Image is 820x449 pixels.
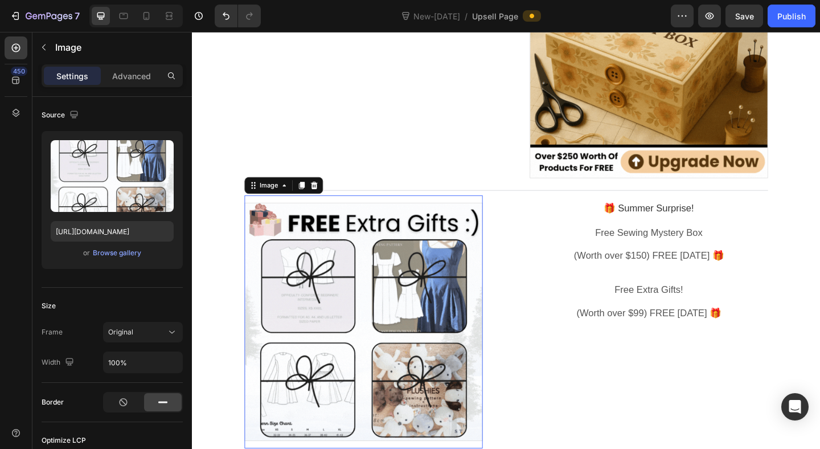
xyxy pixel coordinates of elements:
span: New-[DATE] [411,10,462,22]
button: Browse gallery [92,247,142,259]
div: Publish [777,10,806,22]
div: Undo/Redo [215,5,261,27]
div: Optimize LCP [42,435,86,446]
iframe: Design area [192,32,820,449]
span: Free Sewing Mystery Box [438,213,555,224]
div: Frame [42,327,63,337]
span: Upsell Page [472,10,518,22]
span: Free Extra Gifts! [460,275,534,286]
div: Browse gallery [93,248,141,258]
p: 7 [75,9,80,23]
input: https://example.com/image.jpg [51,221,174,242]
input: Auto [104,352,182,373]
span: / [465,10,468,22]
img: preview-image [51,140,174,212]
button: Original [103,322,183,342]
div: Source [42,108,81,123]
div: Size [42,301,56,311]
div: 450 [11,67,27,76]
span: (Worth over $99) FREE [DATE] 🎁 [418,300,575,312]
div: Width [42,355,76,370]
span: Save [735,11,754,21]
button: 7 [5,5,85,27]
span: (Worth over $150) FREE [DATE] 🎁 [415,238,578,249]
div: Border [42,397,64,407]
span: Original [108,328,133,336]
p: 🎁 Summer Surprise! [367,186,626,199]
div: Open Intercom Messenger [781,393,809,421]
button: Save [725,5,763,27]
p: Advanced [112,70,151,82]
p: Settings [56,70,88,82]
p: Image [55,40,178,54]
button: Publish [768,5,815,27]
span: or [83,246,90,260]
